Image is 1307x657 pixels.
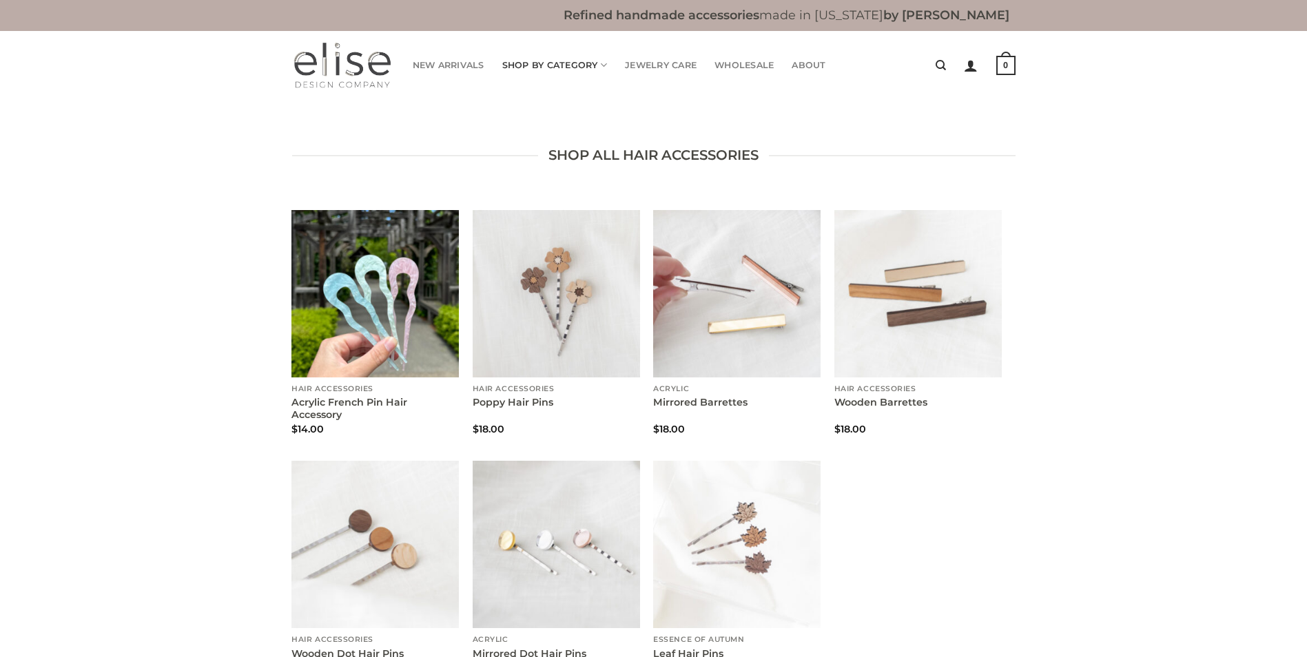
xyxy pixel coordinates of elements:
[714,52,774,79] a: Wholesale
[413,52,484,79] a: New Arrivals
[473,423,504,435] bdi: 18.00
[473,423,479,435] span: $
[625,52,697,79] a: Jewelry Care
[291,396,459,421] a: Acrylic French Pin Hair Accessory
[473,461,640,628] a: Mirrored Dot Hair Pins
[883,8,1009,22] b: by [PERSON_NAME]
[653,396,748,409] a: Mirrored Barrettes
[834,423,866,435] bdi: 18.00
[473,385,640,394] p: Hair Accessories
[564,8,1009,22] b: made in [US_STATE]
[291,461,459,628] a: Wooden Dot Hair Pins
[291,636,459,645] p: Hair Accessories
[834,385,1002,394] p: Hair Accessories
[834,396,927,409] a: Wooden Barrettes
[292,41,392,90] img: Elise Design Company
[653,423,685,435] bdi: 18.00
[653,210,821,377] a: Mirrored Barrettes
[473,396,553,409] a: Poppy Hair Pins
[936,52,946,79] a: Search
[291,423,298,435] span: $
[653,423,659,435] span: $
[834,423,841,435] span: $
[473,636,640,645] p: Acrylic
[996,46,1016,84] a: 0
[291,385,459,394] p: Hair Accessories
[291,210,459,377] a: Acrylic French Pin Hair Accessory
[653,461,821,628] a: Leaf Hair Pins
[834,210,1002,377] a: Wooden Barrettes
[996,56,1016,75] strong: 0
[548,145,759,167] span: Shop All Hair Accessories
[792,52,825,79] a: About
[653,636,821,645] p: Essence of Autumn
[473,210,640,377] a: Poppy Hair Pins
[653,385,821,394] p: Acrylic
[502,52,608,79] a: Shop By Category
[564,8,759,22] b: Refined handmade accessories
[291,423,324,435] bdi: 14.00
